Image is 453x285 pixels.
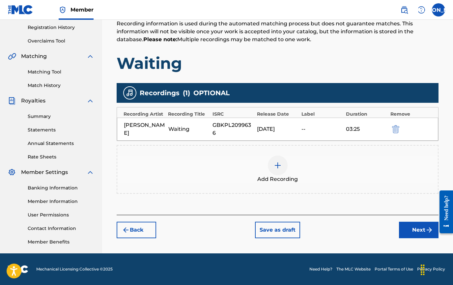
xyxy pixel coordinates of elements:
[417,266,445,272] a: Privacy Policy
[86,168,94,176] img: expand
[28,225,94,232] a: Contact Information
[8,265,28,273] img: logo
[257,175,298,183] span: Add Recording
[117,20,413,43] span: Recording information is used during the automated matching process but does not guarantee matche...
[257,125,298,133] div: [DATE]
[168,111,209,118] div: Recording Title
[59,6,67,14] img: Top Rightsholder
[301,125,343,133] div: --
[8,5,33,14] img: MLC Logo
[126,89,134,97] img: recording
[28,69,94,75] a: Matching Tool
[435,185,453,239] iframe: Resource Center
[28,154,94,160] a: Rate Sheets
[212,121,254,137] div: GBKPL2099636
[122,226,130,234] img: 7ee5dd4eb1f8a8e3ef2f.svg
[193,88,230,98] span: OPTIONAL
[86,97,94,105] img: expand
[375,266,413,272] a: Portal Terms of Use
[28,24,94,31] a: Registration History
[390,111,432,118] div: Remove
[425,226,433,234] img: f7272a7cc735f4ea7f67.svg
[257,111,298,118] div: Release Date
[21,52,47,60] span: Matching
[417,260,428,280] div: Drag
[28,239,94,245] a: Member Benefits
[255,222,300,238] button: Save as draft
[124,121,165,137] div: [PERSON_NAME]
[28,185,94,191] a: Banking Information
[168,125,210,133] div: Waiting
[398,3,411,16] a: Public Search
[28,127,94,133] a: Statements
[28,113,94,120] a: Summary
[36,266,113,272] span: Mechanical Licensing Collective © 2025
[28,140,94,147] a: Annual Statements
[420,253,453,285] iframe: Chat Widget
[400,6,408,14] img: search
[8,52,16,60] img: Matching
[28,198,94,205] a: Member Information
[28,82,94,89] a: Match History
[183,88,190,98] span: ( 1 )
[86,52,94,60] img: expand
[117,53,439,73] h1: Waiting
[432,3,445,16] div: User Menu
[28,212,94,218] a: User Permissions
[309,266,332,272] a: Need Help?
[124,111,165,118] div: Recording Artist
[140,88,180,98] span: Recordings
[346,111,387,118] div: Duration
[212,111,254,118] div: ISRC
[301,111,343,118] div: Label
[415,3,428,16] div: Help
[417,6,425,14] img: help
[71,6,94,14] span: Member
[274,161,282,169] img: add
[346,125,387,133] div: 03:25
[21,168,68,176] span: Member Settings
[392,125,399,133] img: 12a2ab48e56ec057fbd8.svg
[28,38,94,44] a: Overclaims Tool
[399,222,439,238] button: Next
[8,97,16,105] img: Royalties
[117,222,156,238] button: Back
[21,97,45,105] span: Royalties
[8,168,16,176] img: Member Settings
[336,266,371,272] a: The MLC Website
[143,36,177,43] strong: Please note:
